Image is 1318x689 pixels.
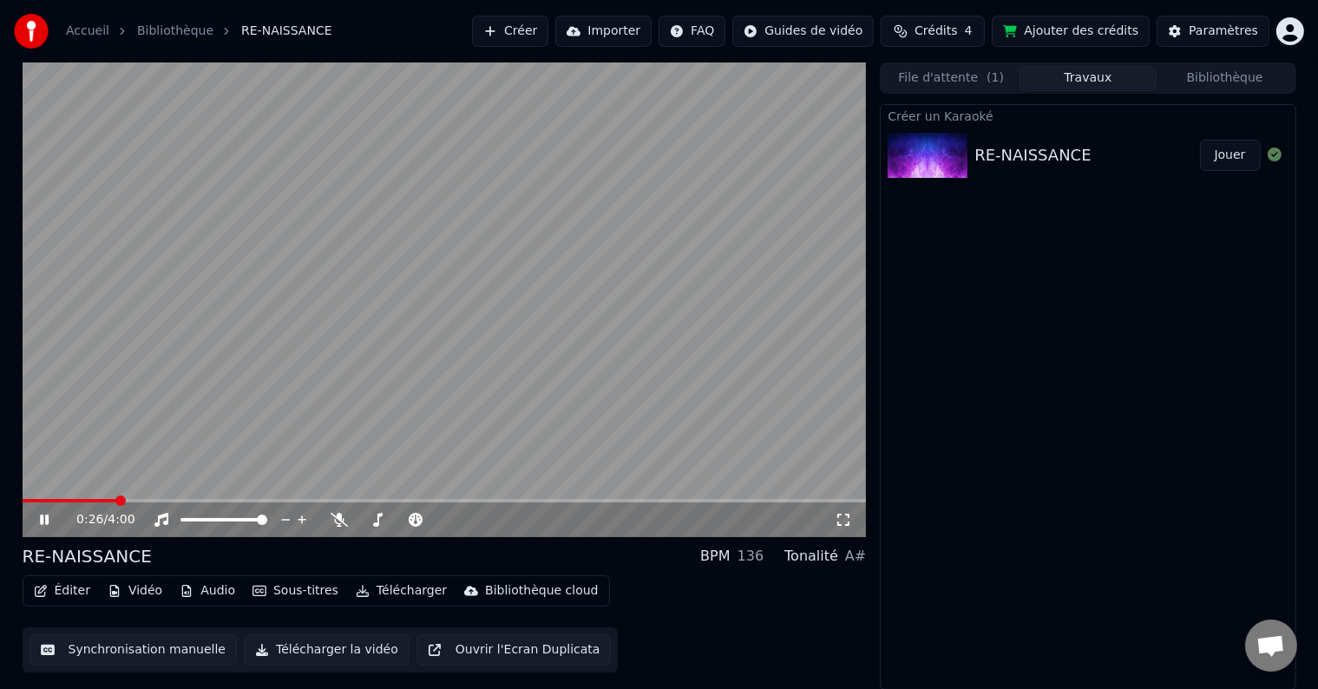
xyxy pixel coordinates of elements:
[30,634,238,666] button: Synchronisation manuelle
[173,579,242,603] button: Audio
[700,546,730,567] div: BPM
[485,582,598,600] div: Bibliothèque cloud
[987,69,1004,87] span: ( 1 )
[14,14,49,49] img: youka
[76,511,103,528] span: 0:26
[66,23,109,40] a: Accueil
[1157,16,1269,47] button: Paramètres
[732,16,874,47] button: Guides de vidéo
[1020,66,1157,91] button: Travaux
[66,23,332,40] nav: breadcrumb
[965,23,973,40] span: 4
[974,143,1091,167] div: RE-NAISSANCE
[416,634,612,666] button: Ouvrir l'Ecran Duplicata
[915,23,957,40] span: Crédits
[1157,66,1294,91] button: Bibliothèque
[659,16,725,47] button: FAQ
[881,16,985,47] button: Crédits4
[101,579,169,603] button: Vidéo
[784,546,838,567] div: Tonalité
[472,16,548,47] button: Créer
[882,66,1020,91] button: File d'attente
[555,16,652,47] button: Importer
[241,23,332,40] span: RE-NAISSANCE
[845,546,866,567] div: A#
[992,16,1150,47] button: Ajouter des crédits
[1245,620,1297,672] a: Ouvrir le chat
[27,579,97,603] button: Éditer
[23,544,152,568] div: RE-NAISSANCE
[738,546,764,567] div: 136
[137,23,213,40] a: Bibliothèque
[244,634,410,666] button: Télécharger la vidéo
[76,511,118,528] div: /
[1200,140,1261,171] button: Jouer
[108,511,134,528] span: 4:00
[881,105,1295,126] div: Créer un Karaoké
[349,579,454,603] button: Télécharger
[1189,23,1258,40] div: Paramètres
[246,579,345,603] button: Sous-titres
